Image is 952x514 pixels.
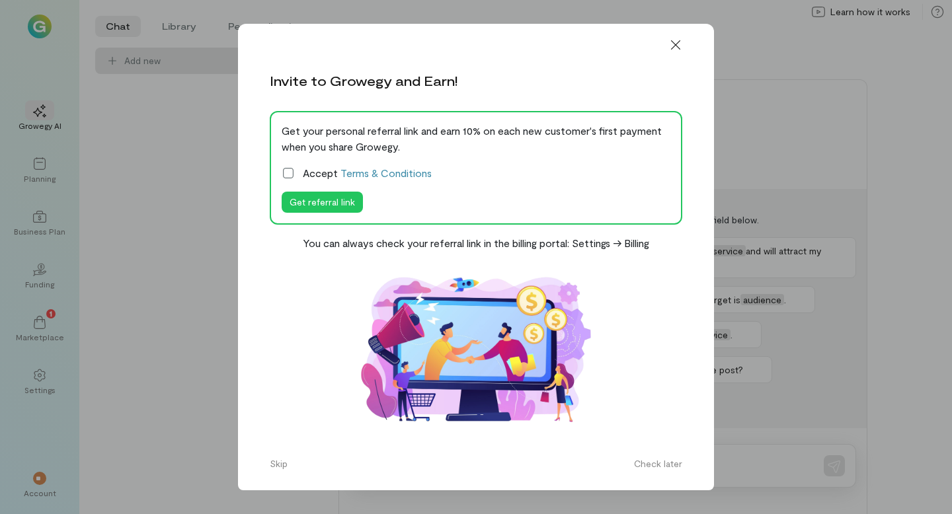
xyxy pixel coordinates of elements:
[344,262,608,438] img: Affiliate
[282,192,363,213] button: Get referral link
[340,166,432,179] a: Terms & Conditions
[626,453,690,474] button: Check later
[303,165,432,181] span: Accept
[262,453,296,474] button: Skip
[303,235,649,251] div: You can always check your referral link in the billing portal: Settings -> Billing
[270,71,457,90] div: Invite to Growegy and Earn!
[282,123,670,155] div: Get your personal referral link and earn 10% on each new customer's first payment when you share ...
